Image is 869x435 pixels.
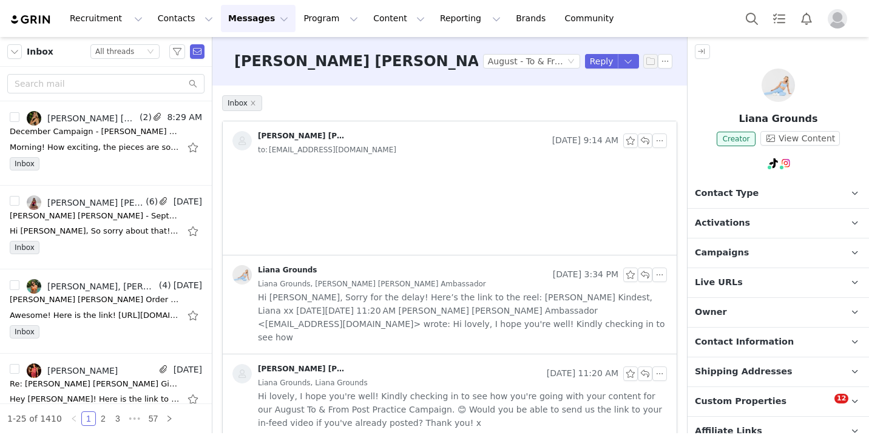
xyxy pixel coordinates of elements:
[232,265,252,285] img: 9d0836cf-fa97-426c-bac5-f0f87760754e.jpg
[232,131,252,150] img: placeholder-contacts.jpeg
[793,5,820,32] button: Notifications
[258,291,667,344] span: Hi [PERSON_NAME], Sorry for the delay! Here’s the link to the reel: [PERSON_NAME] Kindest, Liana ...
[488,55,565,68] div: August - To & From Post Practice
[10,14,52,25] img: grin logo
[10,294,180,306] div: Lorna Jane Order Confirmation
[766,5,793,32] a: Tasks
[162,411,177,426] li: Next Page
[223,121,677,166] div: [PERSON_NAME] [PERSON_NAME] Ambassador [DATE] 9:14 AMto:[EMAIL_ADDRESS][DOMAIN_NAME]
[47,198,143,207] div: [PERSON_NAME] [PERSON_NAME] Ambassador, [PERSON_NAME]
[688,112,869,126] p: Liana Grounds
[232,364,252,383] img: placeholder-contacts.jpeg
[27,279,41,294] img: 265a94a5-aeb7-4da8-92f5-b5bcd19c57fc.jpg
[95,45,134,58] div: All threads
[717,132,756,146] span: Creator
[63,5,150,32] button: Recruitment
[157,279,171,292] span: (4)
[258,277,486,291] span: Liana Grounds, [PERSON_NAME] [PERSON_NAME] Ambassador
[695,246,749,260] span: Campaigns
[190,44,205,59] span: Send Email
[189,79,197,88] i: icon: search
[222,95,262,111] span: Inbox
[232,131,349,150] a: [PERSON_NAME] [PERSON_NAME] Ambassador
[27,111,41,126] img: a6ce32b3-f8da-4cbf-a368-e0e5474735ab.jpg
[7,411,62,426] li: 1-25 of 1410
[258,131,349,141] div: [PERSON_NAME] [PERSON_NAME] Ambassador
[547,366,618,381] span: [DATE] 11:20 AM
[695,187,759,200] span: Contact Type
[695,395,786,408] span: Custom Properties
[145,412,162,425] a: 57
[125,411,144,426] li: Next 3 Pages
[553,268,618,282] span: [DATE] 3:34 PM
[695,217,750,230] span: Activations
[10,141,180,153] div: Morning! How exciting, the pieces are so cute! Am I able to please select the - Flashdance 3/4 sh...
[234,50,666,72] h3: [PERSON_NAME] [PERSON_NAME] Content Follow Up
[81,411,96,426] li: 1
[585,54,618,69] button: Reply
[695,306,727,319] span: Owner
[10,225,180,237] div: Hi Rachael, So sorry about that! Have resubmitted let me kow if it's worked? Will make sure to fo...
[10,157,39,170] span: Inbox
[67,411,81,426] li: Previous Page
[258,364,349,374] div: [PERSON_NAME] [PERSON_NAME] Ambassador
[10,309,180,322] div: Awesome! Here is the link! https://www.dropbox.com/scl/fo/qwyhdse3c3400zh8daxgq/APvypszwD8T2VJEk6...
[70,415,78,422] i: icon: left
[433,5,508,32] button: Reporting
[96,411,110,426] li: 2
[781,158,791,168] img: instagram.svg
[558,5,627,32] a: Community
[810,394,839,423] iframe: Intercom live chat
[47,113,137,123] div: [PERSON_NAME] [PERSON_NAME] Ambassador, [PERSON_NAME]
[166,415,173,422] i: icon: right
[110,411,125,426] li: 3
[27,279,157,294] a: [PERSON_NAME], [PERSON_NAME] [PERSON_NAME] Ambassador
[27,111,137,126] a: [PERSON_NAME] [PERSON_NAME] Ambassador, [PERSON_NAME]
[10,325,39,339] span: Inbox
[27,195,143,210] a: [PERSON_NAME] [PERSON_NAME] Ambassador, [PERSON_NAME]
[125,411,144,426] span: •••
[10,378,180,390] div: Re: Lorna Jane Gifted Ambassador Program - September Campaign
[96,412,110,425] a: 2
[27,363,41,378] img: f6fdb57d-3279-4231-9146-1f1fce95531d.jpg
[137,111,152,124] span: (2)
[10,210,180,222] div: Lorna Jane - September Liberty Campaign
[258,265,317,275] div: Liana Grounds
[762,69,795,102] img: Liana Grounds
[10,393,180,405] div: Hey Rachael! Here is the link to the video and cover photo. I will post tomorrow! Link expires in...
[82,412,95,425] a: 1
[366,5,432,32] button: Content
[250,100,256,106] i: icon: close
[47,366,118,376] div: [PERSON_NAME]
[760,131,840,146] button: View Content
[739,5,765,32] button: Search
[258,389,667,430] span: Hi lovely, I hope you're well! Kindly checking in to see how you're going with your content for o...
[7,74,205,93] input: Search mail
[695,365,793,379] span: Shipping Addresses
[10,241,39,254] span: Inbox
[820,9,859,29] button: Profile
[223,255,677,354] div: Liana Grounds [DATE] 3:34 PMLiana Grounds, [PERSON_NAME] [PERSON_NAME] Ambassador Hi [PERSON_NAME...
[695,276,743,289] span: Live URLs
[834,394,848,403] span: 12
[27,363,118,378] a: [PERSON_NAME]
[695,336,794,349] span: Contact Information
[27,195,41,210] img: e5f2e5cf-a2d9-459a-a71b-a868d9416b6a.jpg
[150,5,220,32] button: Contacts
[552,133,618,148] span: [DATE] 9:14 AM
[111,412,124,425] a: 3
[221,5,296,32] button: Messages
[27,46,53,58] span: Inbox
[143,195,158,208] span: (6)
[147,48,154,56] i: icon: down
[232,364,349,383] a: [PERSON_NAME] [PERSON_NAME] Ambassador
[296,5,365,32] button: Program
[232,265,317,285] a: Liana Grounds
[10,126,180,138] div: December Campaign - Lorna Jane Gifted Ambassador Program
[509,5,556,32] a: Brands
[47,282,157,291] div: [PERSON_NAME], [PERSON_NAME] [PERSON_NAME] Ambassador
[828,9,847,29] img: placeholder-profile.jpg
[144,411,163,426] li: 57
